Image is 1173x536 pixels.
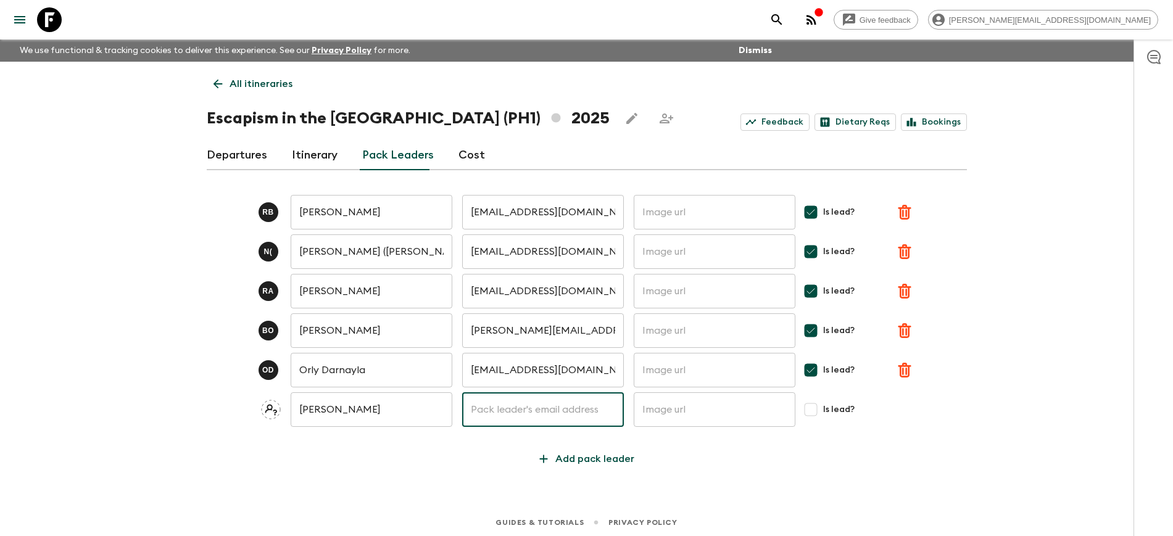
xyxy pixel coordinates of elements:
a: Departures [207,141,267,170]
input: Pack leader's full name [291,234,452,269]
a: Dietary Reqs [814,113,896,131]
input: Pack leader's full name [291,274,452,308]
p: O D [262,365,274,375]
input: Image url [634,274,795,308]
input: Pack leader's full name [291,313,452,348]
span: Is lead? [823,285,855,297]
a: Feedback [740,113,810,131]
p: R B [262,207,274,217]
input: Pack leader's full name [291,353,452,387]
span: [PERSON_NAME][EMAIL_ADDRESS][DOMAIN_NAME] [942,15,1158,25]
p: N ( [264,247,273,257]
a: Itinerary [292,141,338,170]
div: [PERSON_NAME][EMAIL_ADDRESS][DOMAIN_NAME] [928,10,1158,30]
input: Image url [634,313,795,348]
input: Pack leader's email address [462,195,624,229]
a: Give feedback [834,10,918,30]
input: Pack leader's full name [291,392,452,427]
a: Pack Leaders [362,141,434,170]
a: Bookings [901,113,967,131]
button: menu [7,7,32,32]
p: R A [262,286,274,296]
span: Is lead? [823,245,855,258]
input: Image url [634,353,795,387]
p: We use functional & tracking cookies to deliver this experience. See our for more. [15,39,415,62]
span: Is lead? [823,324,855,337]
input: Pack leader's email address [462,274,624,308]
h1: Escapism in the [GEOGRAPHIC_DATA] (PH1) 2025 [207,106,610,131]
input: Pack leader's email address [462,353,624,387]
button: Dismiss [736,42,775,59]
input: Pack leader's email address [462,313,624,348]
span: Share this itinerary [654,106,679,131]
a: Privacy Policy [312,46,371,55]
input: Image url [634,234,795,269]
a: Guides & Tutorials [495,516,584,529]
a: Cost [458,141,485,170]
p: All itineraries [230,76,292,91]
button: search adventures [765,7,789,32]
a: All itineraries [207,72,299,96]
a: Privacy Policy [608,516,677,529]
input: Pack leader's email address [462,392,624,427]
button: Add pack leader [529,447,644,471]
span: Give feedback [853,15,918,25]
input: Image url [634,392,795,427]
input: Pack leader's full name [291,195,452,229]
input: Pack leader's email address [462,234,624,269]
span: Is lead? [823,206,855,218]
span: Is lead? [823,364,855,376]
span: Is lead? [823,403,855,416]
button: Edit this itinerary [620,106,644,131]
p: Add pack leader [555,451,634,466]
p: B O [262,326,274,336]
input: Image url [634,195,795,229]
